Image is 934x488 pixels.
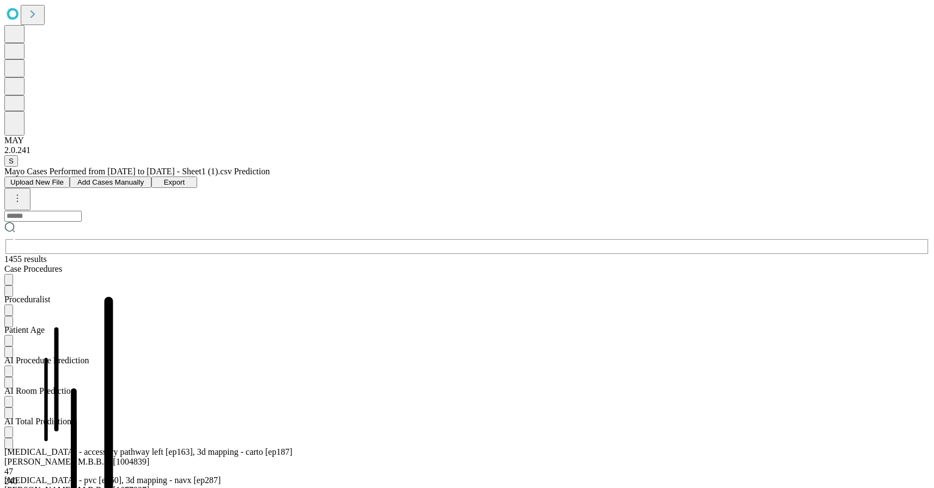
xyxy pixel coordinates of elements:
button: Menu [4,346,13,358]
span: Scheduled procedures [4,264,62,273]
span: Includes set-up, patient in-room to patient out-of-room, and clean-up [4,417,71,426]
span: S [9,157,14,165]
div: 47 [4,467,930,477]
span: Upload New File [10,178,64,186]
span: Patient Age [4,325,45,334]
span: Patient in room to patient out of room [4,386,75,395]
span: Export [164,178,185,186]
a: Export [151,177,197,186]
div: [PERSON_NAME], M.B.B.S. [1004839] [4,457,930,467]
div: [MEDICAL_DATA] - pvc [ep60], 3d mapping - navx [ep287] [4,475,930,485]
button: Menu [4,407,13,419]
span: Proceduralist [4,295,50,304]
div: MAY [4,136,930,145]
button: Menu [4,285,13,297]
button: Sort [4,396,13,407]
button: kebab-menu [4,188,30,210]
span: Time-out to extubation/pocket closure [4,356,89,365]
div: [MEDICAL_DATA] - accessory pathway left [ep163], 3d mapping - carto [ep187] [4,447,930,457]
button: Upload New File [4,176,70,188]
button: Menu [4,316,13,327]
button: Sort [4,335,13,346]
span: 1455 results [4,254,47,264]
button: Sort [4,304,13,316]
button: Export [151,176,197,188]
div: 2.0.241 [4,145,930,155]
span: Add Cases Manually [77,178,144,186]
button: S [4,155,18,167]
button: Menu [4,438,13,449]
button: Add Cases Manually [70,176,151,188]
span: Mayo Cases Performed from [DATE] to [DATE] - Sheet1 (1).csv Prediction [4,167,270,176]
button: Sort [4,426,13,438]
button: Menu [4,377,13,388]
button: Sort [4,365,13,377]
button: Sort [4,274,13,285]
